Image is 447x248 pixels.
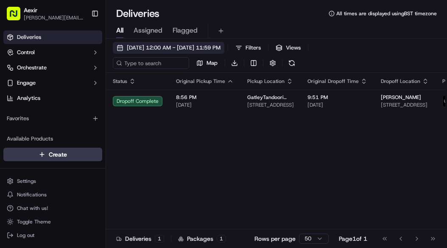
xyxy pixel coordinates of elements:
[247,94,294,101] span: GatleyTandoori GatleyTandoori
[339,234,367,243] div: Page 1 of 1
[17,218,51,225] span: Toggle Theme
[17,154,24,161] img: 1736555255976-a54dd68f-1ca7-489b-9aae-adbdc363a1c4
[3,112,102,125] div: Favorites
[70,131,73,138] span: •
[131,108,154,118] button: See all
[247,78,285,85] span: Pickup Location
[17,178,36,185] span: Settings
[8,8,25,25] img: Nash
[3,61,102,74] button: Orchestrate
[307,94,367,101] span: 9:51 PM
[17,49,35,56] span: Control
[381,78,420,85] span: Dropoff Location
[3,148,102,161] button: Create
[17,33,41,41] span: Deliveries
[22,55,153,63] input: Got a question? Start typing here...
[232,42,265,54] button: Filters
[75,154,92,161] span: [DATE]
[113,42,224,54] button: [DATE] 12:00 AM - [DATE] 11:59 PM
[116,25,123,36] span: All
[3,46,102,59] button: Control
[193,57,221,69] button: Map
[176,102,234,108] span: [DATE]
[3,76,102,90] button: Engage
[217,235,226,242] div: 1
[286,44,301,52] span: Views
[3,3,88,24] button: Aexir[PERSON_NAME][EMAIL_ADDRESS][DOMAIN_NAME]
[307,102,367,108] span: [DATE]
[75,131,92,138] span: [DATE]
[247,102,294,108] span: [STREET_ADDRESS]
[8,146,22,160] img: Asif Zaman Khan
[336,10,437,17] span: All times are displayed using BST timezone
[3,132,102,146] div: Available Products
[3,229,102,241] button: Log out
[272,42,305,54] button: Views
[127,44,221,52] span: [DATE] 12:00 AM - [DATE] 11:59 PM
[8,110,57,117] div: Past conversations
[17,191,47,198] span: Notifications
[176,94,234,101] span: 8:56 PM
[8,123,22,137] img: Asad Riaz
[3,91,102,105] a: Analytics
[207,59,218,67] span: Map
[60,185,103,192] a: Powered byPylon
[24,6,37,14] button: Aexir
[254,234,296,243] p: Rows per page
[26,131,69,138] span: [PERSON_NAME]
[8,81,24,96] img: 1736555255976-a54dd68f-1ca7-489b-9aae-adbdc363a1c4
[176,78,225,85] span: Original Pickup Time
[178,234,226,243] div: Packages
[17,79,36,87] span: Engage
[49,150,67,159] span: Create
[26,154,69,161] span: [PERSON_NAME]
[17,94,40,102] span: Analytics
[3,175,102,187] button: Settings
[246,44,261,52] span: Filters
[307,78,359,85] span: Original Dropoff Time
[134,25,162,36] span: Assigned
[18,81,33,96] img: 4281594248423_2fcf9dad9f2a874258b8_72.png
[116,234,164,243] div: Deliveries
[3,30,102,44] a: Deliveries
[381,102,429,108] span: [STREET_ADDRESS]
[3,216,102,228] button: Toggle Theme
[155,235,164,242] div: 1
[24,14,84,21] button: [PERSON_NAME][EMAIL_ADDRESS][DOMAIN_NAME]
[3,189,102,201] button: Notifications
[84,185,103,192] span: Pylon
[17,232,34,239] span: Log out
[113,78,127,85] span: Status
[38,81,139,89] div: Start new chat
[70,154,73,161] span: •
[8,34,154,47] p: Welcome 👋
[17,205,48,212] span: Chat with us!
[286,57,298,69] button: Refresh
[17,64,47,72] span: Orchestrate
[3,202,102,214] button: Chat with us!
[38,89,117,96] div: We're available if you need us!
[144,83,154,94] button: Start new chat
[173,25,198,36] span: Flagged
[116,7,159,20] h1: Deliveries
[381,94,421,101] span: [PERSON_NAME]
[113,57,189,69] input: Type to search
